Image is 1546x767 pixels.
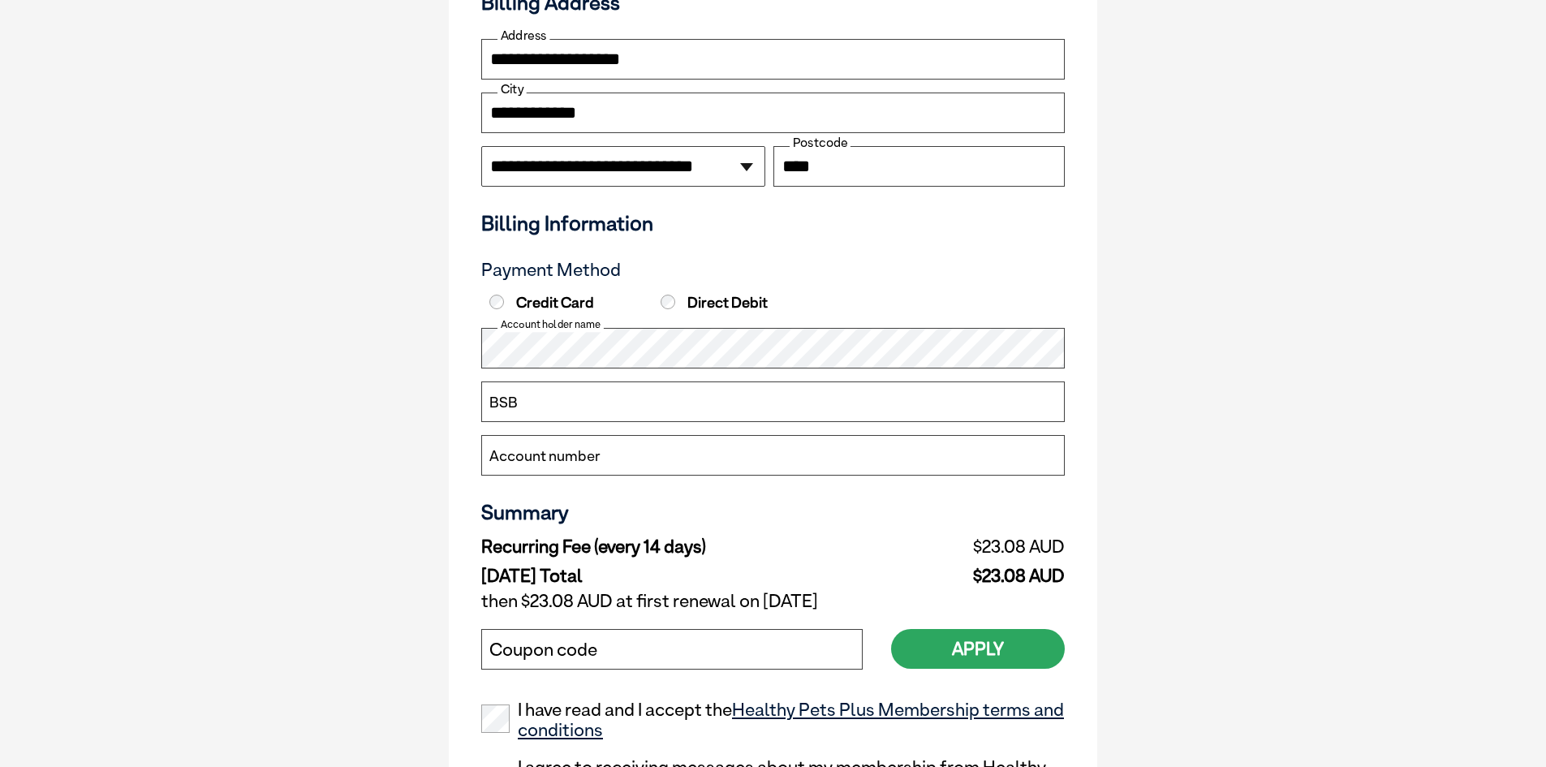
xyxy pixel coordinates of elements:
[489,446,601,467] label: Account number
[518,699,1064,741] a: Healthy Pets Plus Membership terms and conditions
[481,500,1065,524] h3: Summary
[489,640,597,661] label: Coupon code
[489,295,504,309] input: Credit Card
[893,562,1065,587] td: $23.08 AUD
[489,392,518,413] label: BSB
[661,295,675,309] input: Direct Debit
[481,700,1065,742] label: I have read and I accept the
[657,294,824,312] label: Direct Debit
[893,532,1065,562] td: $23.08 AUD
[497,82,527,97] label: City
[481,705,510,733] input: I have read and I accept theHealthy Pets Plus Membership terms and conditions
[481,587,1065,616] td: then $23.08 AUD at first renewal on [DATE]
[891,629,1065,669] button: Apply
[790,136,851,150] label: Postcode
[485,294,652,312] label: Credit Card
[481,211,1065,235] h3: Billing Information
[481,260,1065,281] h3: Payment Method
[497,317,604,332] label: Account holder name
[481,532,893,562] td: Recurring Fee (every 14 days)
[497,28,549,43] label: Address
[481,562,893,587] td: [DATE] Total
